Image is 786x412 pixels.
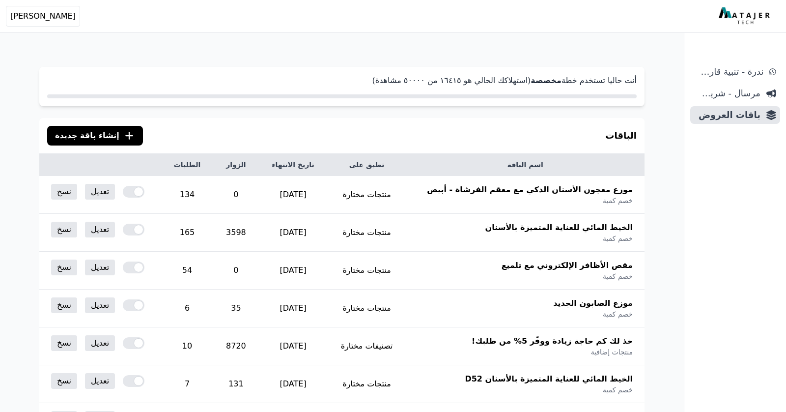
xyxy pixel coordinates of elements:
[719,7,772,25] img: MatajerTech Logo
[259,365,328,403] td: [DATE]
[259,214,328,252] td: [DATE]
[259,176,328,214] td: [DATE]
[85,373,115,389] a: تعديل
[161,154,214,176] th: الطلبات
[85,260,115,275] a: تعديل
[485,222,633,234] span: الخيط المائي للعناية المتميزة بالأسنان
[427,184,633,196] span: موزع معجون الأسنان الذكي مع معقم الفرشاة - أبيض
[603,196,633,206] span: خصم كمية
[51,297,77,313] a: نسخ
[213,365,258,403] td: 131
[472,335,633,347] span: خذ لك كم حاجة زيادة ووفّر 5% من طلبك!
[85,335,115,351] a: تعديل
[328,176,406,214] td: منتجات مختارة
[603,385,633,395] span: خصم كمية
[51,184,77,200] a: نسخ
[259,154,328,176] th: تاريخ الانتهاء
[328,365,406,403] td: منتجات مختارة
[51,335,77,351] a: نسخ
[694,108,760,122] span: باقات العروض
[328,214,406,252] td: منتجات مختارة
[10,10,76,22] span: [PERSON_NAME]
[85,297,115,313] a: تعديل
[603,309,633,319] span: خصم كمية
[161,176,214,214] td: 134
[531,76,561,85] strong: مخصصة
[603,234,633,243] span: خصم كمية
[51,222,77,237] a: نسخ
[213,252,258,290] td: 0
[55,130,119,142] span: إنشاء باقة جديدة
[465,373,633,385] span: الخيط المائي للعناية المتميزة بالأسنان D52
[591,347,633,357] span: منتجات إضافية
[328,252,406,290] td: منتجات مختارة
[213,327,258,365] td: 8720
[213,290,258,327] td: 35
[47,75,637,87] p: أنت حاليا تستخدم خطة (استهلاكك الحالي هو ١٦٤١٥ من ٥۰۰۰۰ مشاهدة)
[85,184,115,200] a: تعديل
[213,176,258,214] td: 0
[161,327,214,365] td: 10
[603,271,633,281] span: خصم كمية
[694,65,763,79] span: ندرة - تنبية قارب علي النفاذ
[694,87,760,100] span: مرسال - شريط دعاية
[51,260,77,275] a: نسخ
[161,365,214,403] td: 7
[6,6,80,27] button: [PERSON_NAME]
[259,327,328,365] td: [DATE]
[213,214,258,252] td: 3598
[259,252,328,290] td: [DATE]
[85,222,115,237] a: تعديل
[553,297,633,309] span: موزع الصابون الجديد
[51,373,77,389] a: نسخ
[605,129,637,143] h3: الباقات
[502,260,633,271] span: مقص الأظافر الإلكتروني مع تلميع
[47,126,143,146] button: إنشاء باقة جديدة
[328,327,406,365] td: تصنيفات مختارة
[259,290,328,327] td: [DATE]
[161,290,214,327] td: 6
[161,214,214,252] td: 165
[213,154,258,176] th: الزوار
[328,290,406,327] td: منتجات مختارة
[161,252,214,290] td: 54
[328,154,406,176] th: تطبق على
[406,154,645,176] th: اسم الباقة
